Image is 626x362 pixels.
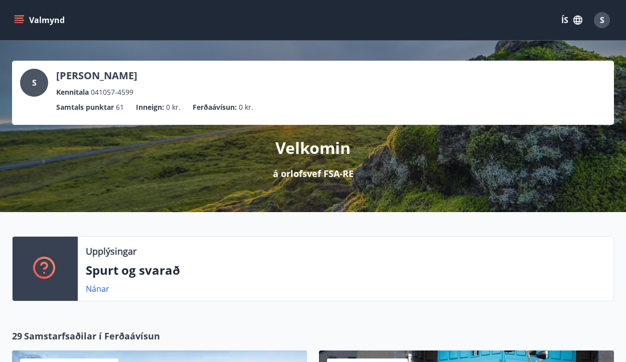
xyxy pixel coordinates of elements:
button: menu [12,11,69,29]
p: Velkomin [275,137,351,159]
p: Samtals punktar [56,102,114,113]
button: S [590,8,614,32]
span: 29 [12,329,22,342]
p: Inneign : [136,102,164,113]
p: Upplýsingar [86,245,136,258]
span: 0 kr. [239,102,253,113]
span: S [32,77,37,88]
p: [PERSON_NAME] [56,69,137,83]
button: ÍS [556,11,588,29]
span: Samstarfsaðilar í Ferðaávísun [24,329,160,342]
a: Nánar [86,283,109,294]
p: Spurt og svarað [86,262,605,279]
p: Ferðaávísun : [193,102,237,113]
span: 041057-4599 [91,87,133,98]
span: S [600,15,604,26]
p: á orlofsvef FSA-RE [273,167,354,180]
p: Kennitala [56,87,89,98]
span: 61 [116,102,124,113]
span: 0 kr. [166,102,181,113]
